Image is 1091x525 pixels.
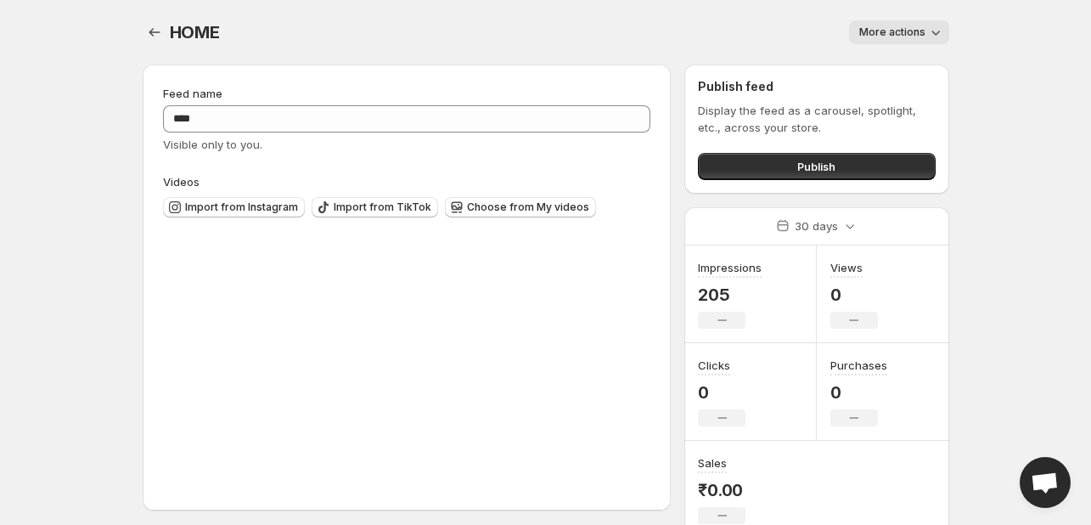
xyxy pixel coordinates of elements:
[312,197,438,217] button: Import from TikTok
[830,285,878,305] p: 0
[698,78,935,95] h2: Publish feed
[698,153,935,180] button: Publish
[698,454,727,471] h3: Sales
[445,197,596,217] button: Choose from My videos
[830,259,863,276] h3: Views
[163,197,305,217] button: Import from Instagram
[698,357,730,374] h3: Clicks
[859,25,925,39] span: More actions
[143,20,166,44] button: Settings
[698,480,745,500] p: ₹0.00
[795,217,838,234] p: 30 days
[698,382,745,403] p: 0
[849,20,949,44] button: More actions
[830,382,887,403] p: 0
[163,87,222,100] span: Feed name
[170,22,220,42] span: HOME
[698,259,762,276] h3: Impressions
[1020,457,1071,508] div: Open chat
[334,200,431,214] span: Import from TikTok
[163,138,262,151] span: Visible only to you.
[797,158,835,175] span: Publish
[698,285,762,305] p: 205
[185,200,298,214] span: Import from Instagram
[830,357,887,374] h3: Purchases
[163,175,200,189] span: Videos
[698,102,935,136] p: Display the feed as a carousel, spotlight, etc., across your store.
[467,200,589,214] span: Choose from My videos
